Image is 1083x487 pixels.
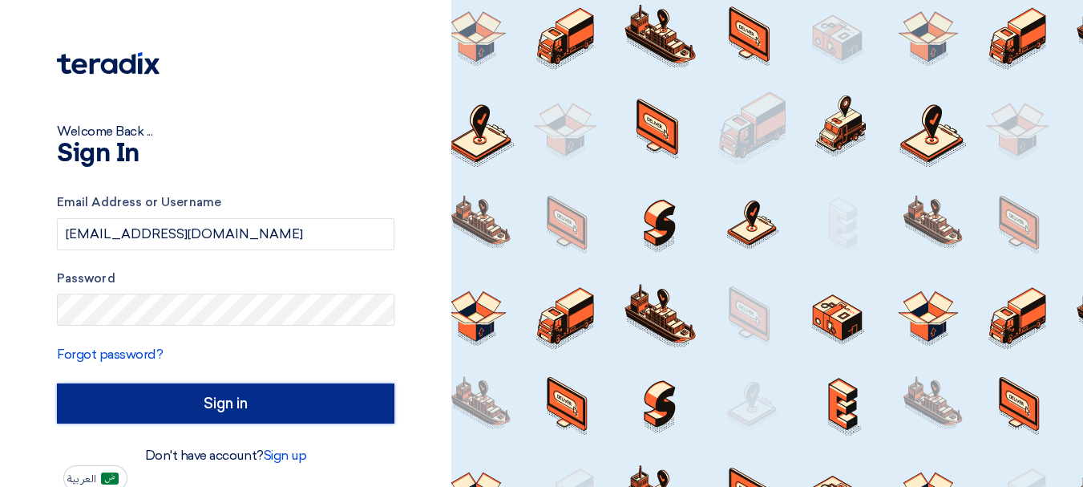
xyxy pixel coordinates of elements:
[57,141,394,167] h1: Sign In
[264,448,307,463] a: Sign up
[67,473,96,485] span: العربية
[101,473,119,485] img: ar-AR.png
[57,122,394,141] div: Welcome Back ...
[57,446,394,465] div: Don't have account?
[57,270,394,288] label: Password
[57,347,163,362] a: Forgot password?
[57,218,394,250] input: Enter your business email or username
[57,193,394,212] label: Email Address or Username
[57,52,160,75] img: Teradix logo
[57,384,394,424] input: Sign in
